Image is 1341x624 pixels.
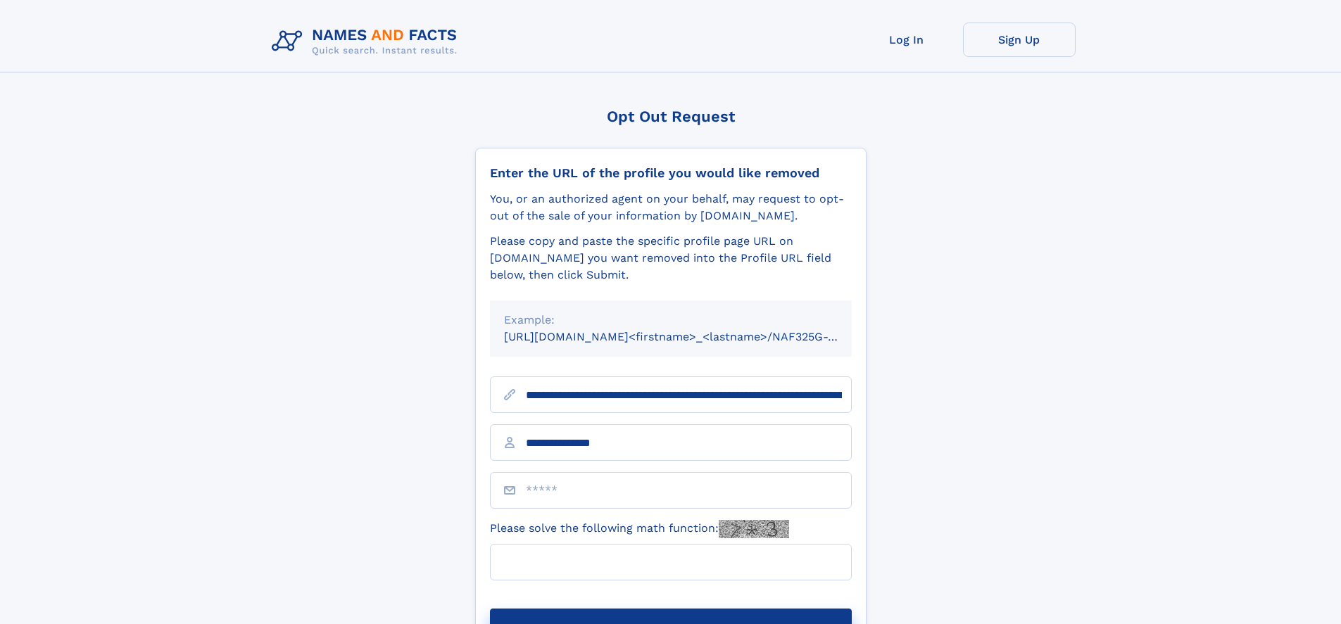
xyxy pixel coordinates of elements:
a: Log In [850,23,963,57]
div: Example: [504,312,838,329]
small: [URL][DOMAIN_NAME]<firstname>_<lastname>/NAF325G-xxxxxxxx [504,330,879,343]
label: Please solve the following math function: [490,520,789,538]
div: Enter the URL of the profile you would like removed [490,165,852,181]
div: Opt Out Request [475,108,867,125]
img: Logo Names and Facts [266,23,469,61]
a: Sign Up [963,23,1076,57]
div: Please copy and paste the specific profile page URL on [DOMAIN_NAME] you want removed into the Pr... [490,233,852,284]
div: You, or an authorized agent on your behalf, may request to opt-out of the sale of your informatio... [490,191,852,224]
